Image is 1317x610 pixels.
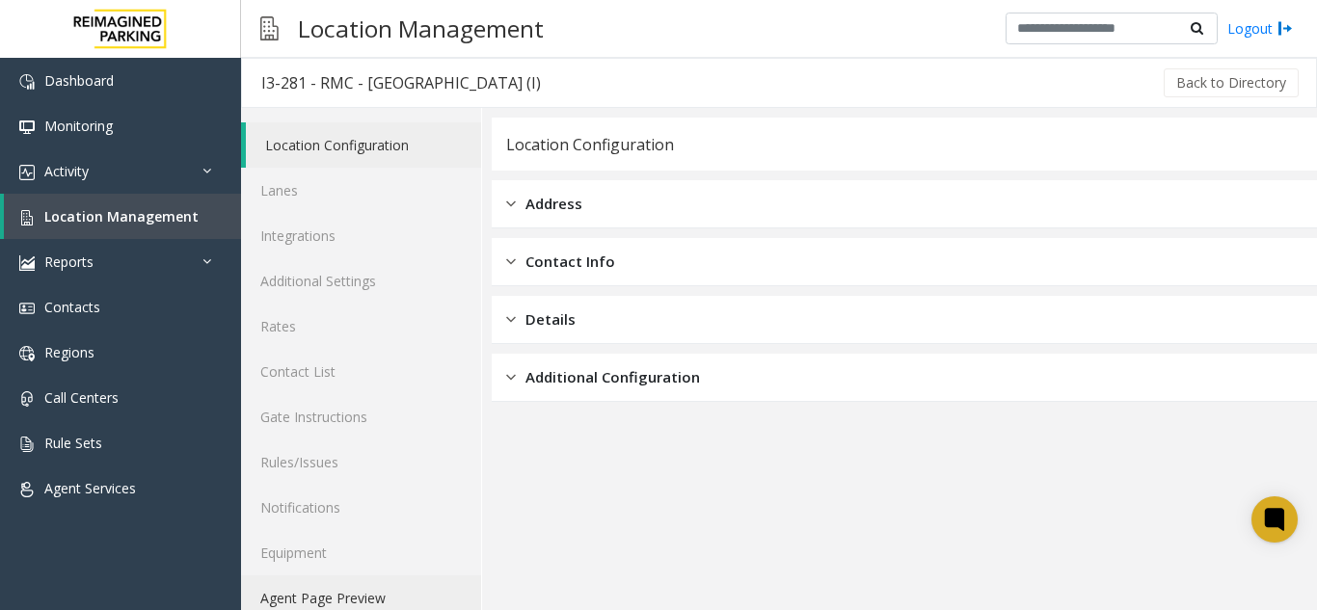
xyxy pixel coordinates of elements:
button: Back to Directory [1164,68,1299,97]
a: Additional Settings [241,258,481,304]
a: Logout [1227,18,1293,39]
img: 'icon' [19,210,35,225]
a: Location Configuration [246,122,481,168]
a: Integrations [241,213,481,258]
a: Rules/Issues [241,439,481,485]
img: 'icon' [19,74,35,90]
span: Contacts [44,298,100,316]
img: 'icon' [19,482,35,497]
span: Address [525,193,582,215]
img: closed [506,193,516,215]
span: Monitoring [44,117,113,135]
img: 'icon' [19,346,35,361]
div: I3-281 - RMC - [GEOGRAPHIC_DATA] (I) [261,70,541,95]
a: Rates [241,304,481,349]
a: Lanes [241,168,481,213]
img: 'icon' [19,255,35,271]
a: Location Management [4,194,241,239]
img: 'icon' [19,165,35,180]
span: Additional Configuration [525,366,700,388]
span: Location Management [44,207,199,225]
a: Contact List [241,349,481,394]
a: Equipment [241,530,481,575]
span: Dashboard [44,71,114,90]
img: logout [1277,18,1293,39]
img: 'icon' [19,301,35,316]
a: Gate Instructions [241,394,481,439]
span: Regions [44,343,94,361]
span: Agent Services [44,479,136,497]
img: closed [506,251,516,273]
h3: Location Management [288,5,553,52]
img: pageIcon [260,5,279,52]
a: Notifications [241,485,481,530]
img: closed [506,308,516,331]
img: 'icon' [19,391,35,407]
img: 'icon' [19,119,35,135]
span: Reports [44,252,94,271]
img: 'icon' [19,437,35,452]
span: Contact Info [525,251,615,273]
span: Rule Sets [44,434,102,452]
span: Activity [44,162,89,180]
span: Details [525,308,576,331]
span: Call Centers [44,388,119,407]
img: closed [506,366,516,388]
div: Location Configuration [506,132,674,157]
